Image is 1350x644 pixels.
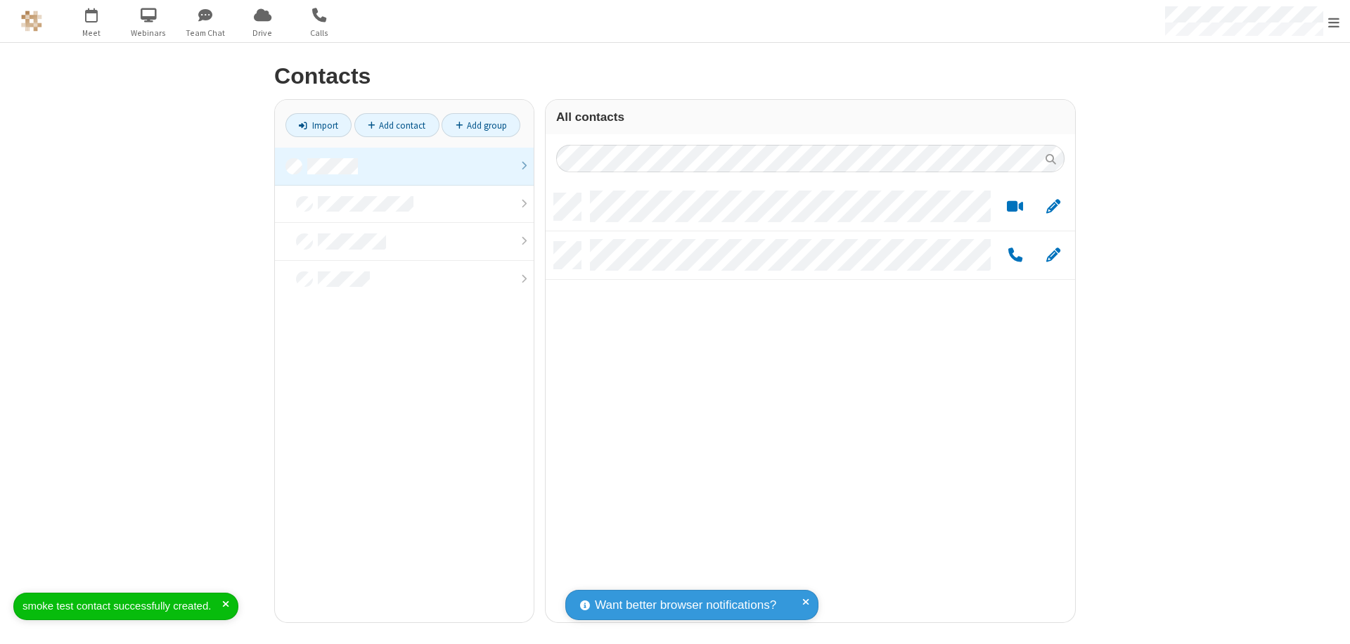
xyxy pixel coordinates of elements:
a: Import [285,113,352,137]
span: Team Chat [179,27,232,39]
span: Webinars [122,27,175,39]
button: Call by phone [1001,247,1029,264]
h3: All contacts [556,110,1065,124]
span: Meet [65,27,118,39]
a: Add group [442,113,520,137]
button: Edit [1039,198,1067,216]
span: Want better browser notifications? [595,596,776,614]
span: Drive [236,27,289,39]
a: Add contact [354,113,439,137]
button: Start a video meeting [1001,198,1029,216]
button: Edit [1039,247,1067,264]
div: smoke test contact successfully created. [22,598,222,614]
h2: Contacts [274,64,1076,89]
span: Calls [293,27,346,39]
div: grid [546,183,1075,622]
img: QA Selenium DO NOT DELETE OR CHANGE [21,11,42,32]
